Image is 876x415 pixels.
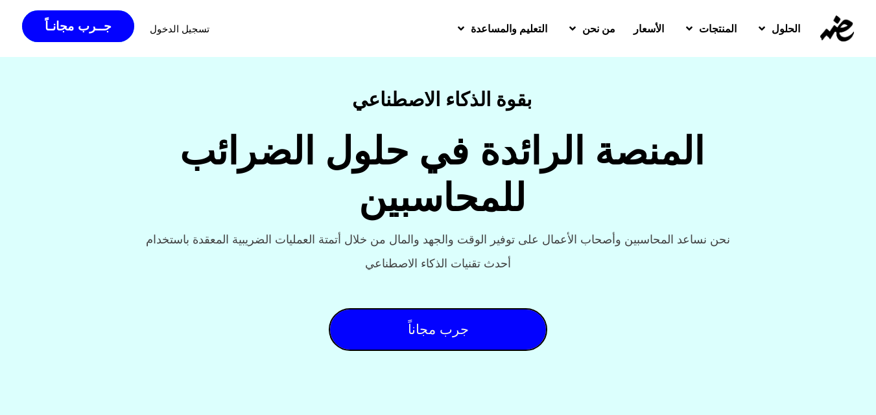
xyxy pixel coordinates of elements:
span: جــرب مجانـاً [45,20,111,32]
span: التعليم والمساعدة [471,21,547,36]
span: المنتجات [699,21,737,36]
a: الحلول [746,12,809,45]
h2: المنصة الرائدة في حلول الضرائب للمحاسبين [104,128,779,221]
span: الأسعار [633,21,664,36]
h4: بقوة الذكاء الاصطناعي [352,89,532,109]
a: الأسعار [624,12,673,45]
a: جرب مجاناً [329,308,547,351]
a: التعليم والمساعدة [445,12,556,45]
span: من نحن [582,21,615,36]
a: المنتجات [673,12,746,45]
a: من نحن [556,12,624,45]
p: نحن نساعد المحاسبين وأصحاب الأعمال على توفير الوقت والجهد والمال من خلال أتمتة العمليات الضريبية ... [143,228,733,276]
a: جــرب مجانـاً [22,10,134,42]
img: eDariba [820,16,854,41]
a: تسجيل الدخول [150,24,209,34]
span: الحلول [772,21,800,36]
span: جرب مجاناً [408,318,469,341]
